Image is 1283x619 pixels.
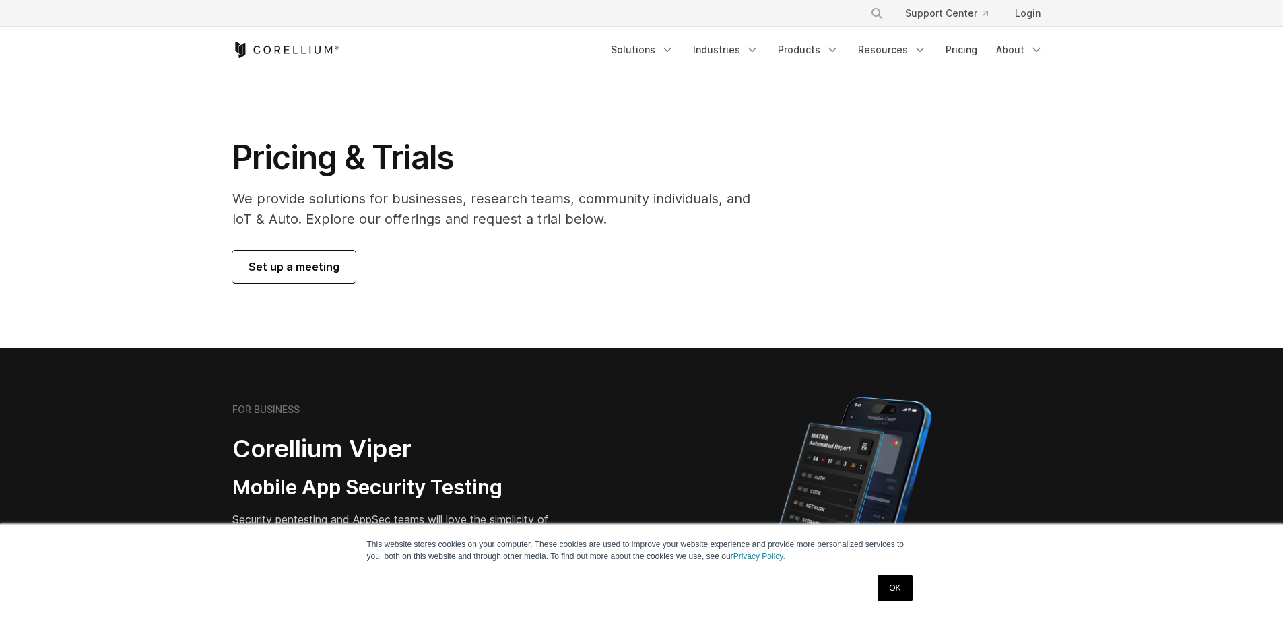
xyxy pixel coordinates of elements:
p: This website stores cookies on your computer. These cookies are used to improve your website expe... [367,538,917,562]
p: Security pentesting and AppSec teams will love the simplicity of automated report generation comb... [232,511,577,560]
a: Support Center [894,1,999,26]
h6: FOR BUSINESS [232,403,300,416]
h1: Pricing & Trials [232,137,769,178]
a: Corellium Home [232,42,339,58]
h2: Corellium Viper [232,434,577,464]
a: Industries [685,38,767,62]
a: Set up a meeting [232,251,356,283]
p: We provide solutions for businesses, research teams, community individuals, and IoT & Auto. Explo... [232,189,769,229]
a: Solutions [603,38,682,62]
a: OK [878,575,912,601]
a: Privacy Policy. [733,552,785,561]
a: Resources [850,38,935,62]
div: Navigation Menu [854,1,1051,26]
div: Navigation Menu [603,38,1051,62]
a: Login [1004,1,1051,26]
h3: Mobile App Security Testing [232,475,577,500]
a: About [988,38,1051,62]
a: Pricing [937,38,985,62]
span: Set up a meeting [249,259,339,275]
a: Products [770,38,847,62]
button: Search [865,1,889,26]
